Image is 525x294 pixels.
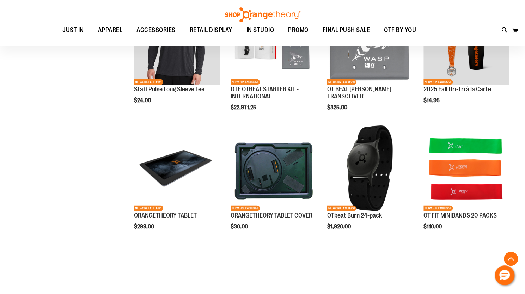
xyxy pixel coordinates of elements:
img: Shop Orangetheory [224,7,301,22]
span: NETWORK EXCLUSIVE [231,206,260,211]
a: OTbeat Burn 24-pack [327,212,381,219]
span: $1,920.00 [327,223,352,230]
img: Product image for ORANGETHEORY TABLET [134,125,220,211]
img: OTbeat Burn 24-pack [327,125,413,211]
div: product [323,122,416,248]
a: FINAL PUSH SALE [316,22,377,38]
a: Staff Pulse Long Sleeve Tee [134,86,204,93]
span: $22,971.25 [231,104,257,111]
a: Product image for ORANGETHEORY TABLET COVERNETWORK EXCLUSIVE [231,125,316,212]
button: Hello, have a question? Let’s chat. [495,265,514,285]
a: PROMO [281,22,316,38]
a: IN STUDIO [239,22,281,38]
span: PROMO [288,22,309,38]
span: RETAIL DISPLAY [190,22,232,38]
a: ORANGETHEORY TABLET COVER [231,212,312,219]
span: $110.00 [423,223,443,230]
span: JUST IN [62,22,84,38]
a: RETAIL DISPLAY [183,22,239,38]
button: Back To Top [504,252,518,266]
span: NETWORK EXCLUSIVE [423,206,453,211]
a: APPAREL [91,22,130,38]
a: OT FIT MINIBANDS 20 PACKS [423,212,497,219]
a: OTF BY YOU [377,22,423,38]
a: OTF OTBEAT STARTER KIT - INTERNATIONAL [231,86,299,100]
span: ACCESSORIES [136,22,176,38]
img: Product image for OT FIT MINIBANDS 20 PACKS [423,125,509,211]
a: ORANGETHEORY TABLET [134,212,197,219]
a: OT BEAT [PERSON_NAME] TRANSCEIVER [327,86,391,100]
span: NETWORK EXCLUSIVE [231,79,260,85]
span: $14.95 [423,97,441,104]
div: product [420,122,513,248]
span: OTF BY YOU [384,22,416,38]
a: Product image for ORANGETHEORY TABLETNETWORK EXCLUSIVE [134,125,220,212]
span: NETWORK EXCLUSIVE [327,79,356,85]
a: ACCESSORIES [129,22,183,38]
div: product [130,122,223,248]
img: Product image for ORANGETHEORY TABLET COVER [231,125,316,211]
span: $24.00 [134,97,152,104]
a: JUST IN [55,22,91,38]
span: $30.00 [231,223,249,230]
span: IN STUDIO [246,22,274,38]
a: 2025 Fall Dri-Tri à la Carte [423,86,491,93]
span: $299.00 [134,223,155,230]
div: product [227,122,320,248]
span: NETWORK EXCLUSIVE [134,206,163,211]
span: NETWORK EXCLUSIVE [134,79,163,85]
span: NETWORK EXCLUSIVE [423,79,453,85]
span: FINAL PUSH SALE [323,22,370,38]
a: OTbeat Burn 24-packNETWORK EXCLUSIVE [327,125,413,212]
span: APPAREL [98,22,123,38]
span: NETWORK EXCLUSIVE [327,206,356,211]
a: Product image for OT FIT MINIBANDS 20 PACKSNETWORK EXCLUSIVE [423,125,509,212]
span: $325.00 [327,104,348,111]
